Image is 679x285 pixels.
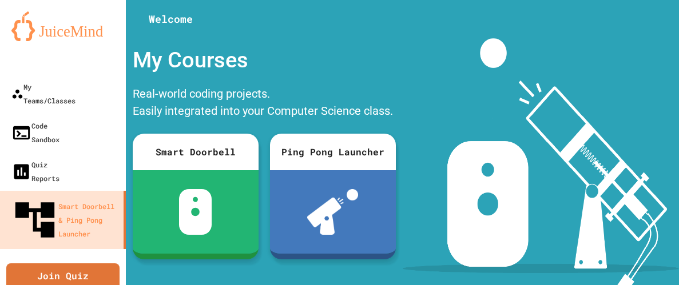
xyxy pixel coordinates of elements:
div: Smart Doorbell [133,134,259,170]
div: My Teams/Classes [11,80,76,107]
div: Smart Doorbell & Ping Pong Launcher [11,196,119,243]
div: My Courses [127,38,402,82]
div: Quiz Reports [11,158,59,185]
img: sdb-white.svg [179,189,212,235]
div: Code Sandbox [11,119,59,146]
img: ppl-with-ball.png [307,189,358,235]
div: Real-world coding projects. Easily integrated into your Computer Science class. [127,82,402,125]
img: logo-orange.svg [11,11,114,41]
div: Ping Pong Launcher [270,134,396,170]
